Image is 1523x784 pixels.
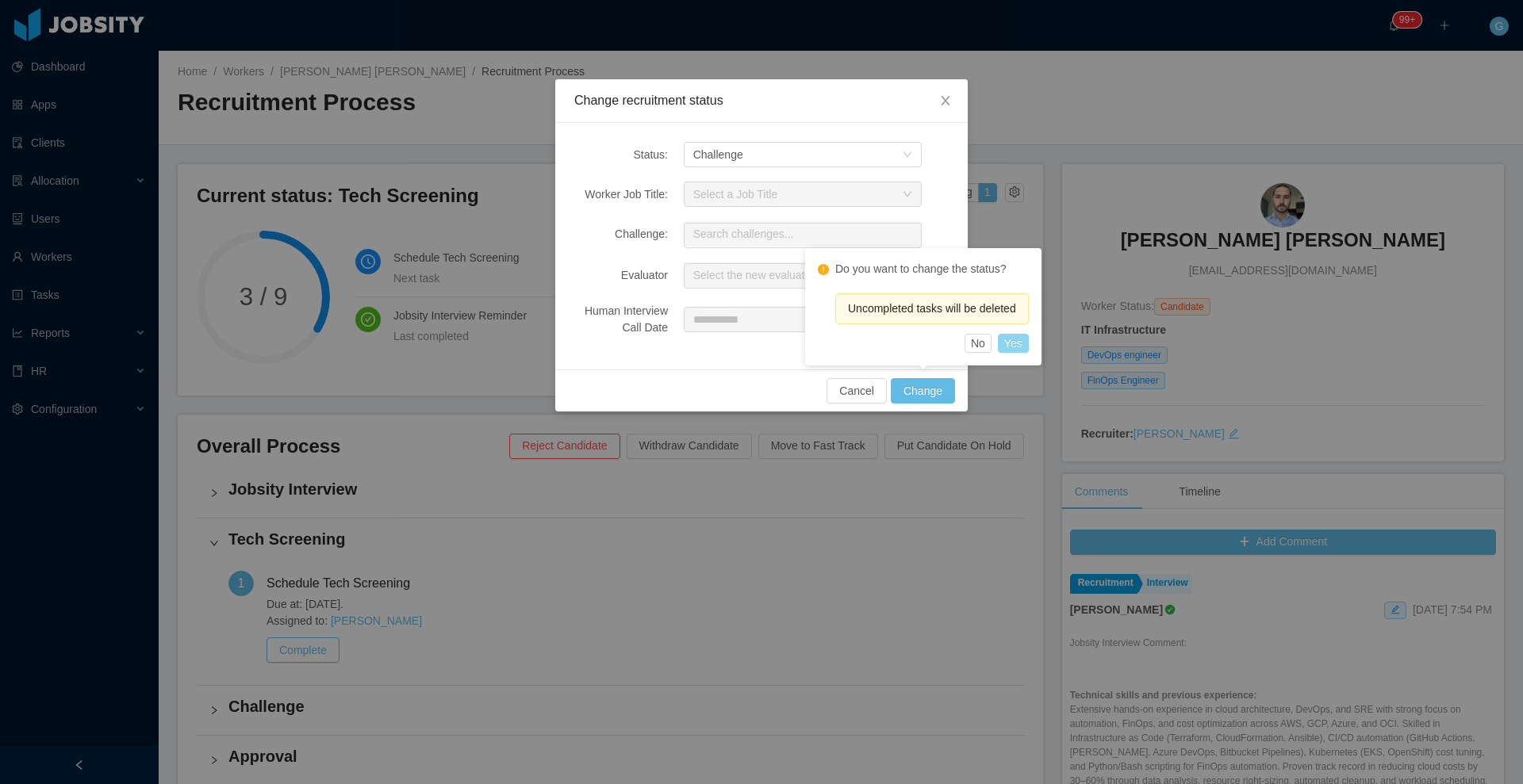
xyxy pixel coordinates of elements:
button: No [965,334,992,353]
button: Close [923,79,968,124]
button: Change [891,378,955,403]
div: Status: [574,147,668,163]
div: Change recruitment status [574,92,949,109]
div: Worker Job Title: [574,186,668,203]
div: Challenge: [574,226,668,243]
div: Human Interview Call Date [574,303,668,336]
button: Cancel [827,378,887,403]
text: Do you want to change the status? [835,262,1007,275]
button: Yes [998,334,1029,353]
i: icon: down [903,189,912,201]
div: Select a Job Title [693,186,895,202]
div: Evaluator [574,267,668,284]
div: Challenge [693,143,743,166]
i: icon: close [939,94,952,107]
span: Uncompleted tasks will be deleted [848,302,1016,315]
i: icon: down [903,150,912,161]
i: icon: exclamation-circle [818,264,829,275]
